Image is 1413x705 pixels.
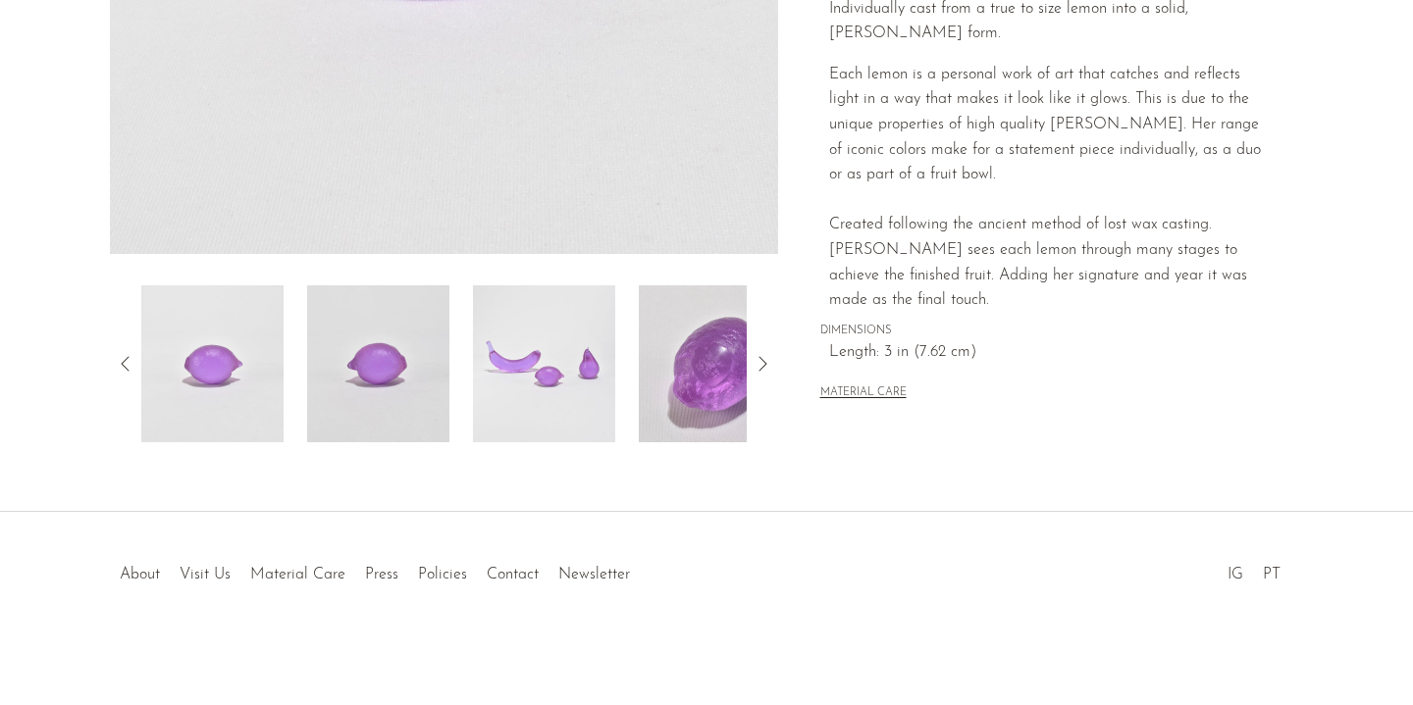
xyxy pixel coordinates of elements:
[1263,567,1281,582] a: PT
[1228,567,1243,582] a: IG
[120,567,160,582] a: About
[418,567,467,582] a: Policies
[829,63,1262,188] div: Each lemon is a personal work of art that catches and reflects light in a way that makes it look ...
[829,188,1262,314] div: Created following the ancient method of lost wax casting. [PERSON_NAME] sees each lemon through m...
[829,340,1262,366] span: Length: 3 in (7.62 cm)
[639,285,781,442] img: Glass Lemon in Lilac
[487,567,539,582] a: Contact
[250,567,345,582] a: Material Care
[820,323,1262,340] span: DIMENSIONS
[820,386,907,401] button: MATERIAL CARE
[473,285,615,442] img: Glass Lemon in Lilac
[365,567,398,582] a: Press
[110,551,640,588] ul: Quick links
[180,567,231,582] a: Visit Us
[141,285,284,442] img: Glass Lemon in Lilac
[1218,551,1290,588] ul: Social Medias
[307,285,449,442] img: Glass Lemon in Lilac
